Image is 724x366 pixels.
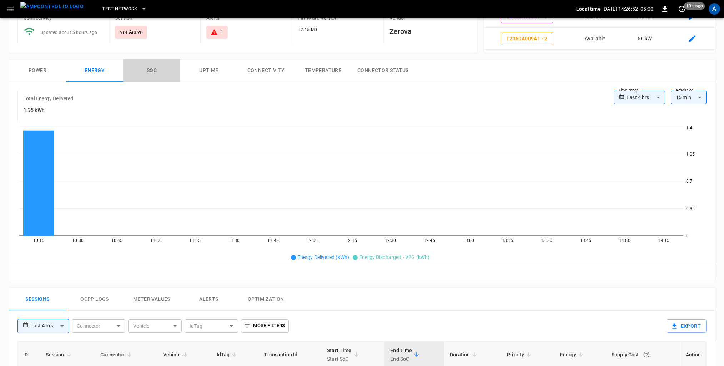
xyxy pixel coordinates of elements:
span: Session [46,350,73,359]
div: Supply Cost [612,348,674,361]
button: Export [667,319,707,333]
button: Alerts [180,288,237,311]
tspan: 12:15 [346,238,357,243]
button: Meter Values [123,288,180,311]
p: End SoC [390,355,412,363]
tspan: 12:30 [385,238,396,243]
p: Not Active [119,29,143,36]
tspan: 10:15 [33,238,45,243]
tspan: 0 [686,233,689,238]
span: Priority [507,350,533,359]
tspan: 11:00 [150,238,162,243]
tspan: 11:15 [189,238,201,243]
p: Session [115,14,195,21]
div: 15 min [671,91,707,104]
button: Power [9,59,66,82]
div: End Time [390,346,412,363]
h6: Zerova [389,26,469,37]
button: Sessions [9,288,66,311]
tspan: 12:00 [307,238,318,243]
button: Connector Status [352,59,414,82]
span: IdTag [217,350,239,359]
tspan: 13:00 [463,238,474,243]
button: Connectivity [237,59,295,82]
div: Start Time [327,346,352,363]
div: profile-icon [709,3,720,15]
tspan: 12:45 [424,238,435,243]
span: T2.15.M0 [298,27,317,32]
label: Resolution [676,87,694,93]
button: set refresh interval [676,3,688,15]
p: Vendor [389,14,469,21]
tspan: 0.7 [686,179,692,184]
span: 10 s ago [684,2,705,10]
button: Temperature [295,59,352,82]
p: Alerts [206,14,286,21]
span: Test Network [102,5,137,13]
tspan: 1.05 [686,152,695,157]
td: Unavailable [570,50,620,72]
div: Last 4 hrs [30,319,69,333]
span: Start TimeStart SoC [327,346,361,363]
div: Last 4 hrs [627,91,665,104]
label: Time Range [619,87,639,93]
span: updated about 5 hours ago [41,30,97,35]
span: Energy [560,350,585,359]
button: Energy [66,59,123,82]
tspan: 14:15 [658,238,669,243]
tspan: 10:45 [111,238,123,243]
div: 1 [221,29,223,36]
tspan: 13:15 [502,238,513,243]
p: Start SoC [327,355,352,363]
button: T2350A009A1 - 2 [501,32,553,45]
p: Total Energy Delivered [24,95,73,102]
button: The cost of your charging session based on your supply rates [640,348,653,361]
img: ampcontrol.io logo [20,2,84,11]
h6: 1.35 kWh [24,106,73,114]
td: 50 kW [620,28,669,50]
p: Local time [576,5,601,12]
span: Energy Discharged - V2G (kWh) [359,254,429,260]
tspan: 10:30 [72,238,84,243]
button: More Filters [241,319,288,333]
span: End TimeEnd SoC [390,346,421,363]
tspan: 11:45 [267,238,279,243]
tspan: 14:00 [619,238,630,243]
button: SOC [123,59,180,82]
p: Firmware Version [298,14,377,21]
p: Connectivity [24,14,103,21]
tspan: 13:45 [580,238,592,243]
button: Ocpp logs [66,288,123,311]
button: Optimization [237,288,295,311]
span: Duration [450,350,479,359]
td: Available [570,28,620,50]
span: Vehicle [163,350,190,359]
button: Test Network [99,2,149,16]
span: Energy Delivered (kWh) [297,254,349,260]
span: Connector [100,350,134,359]
p: [DATE] 14:26:52 -05:00 [602,5,653,12]
tspan: 0.35 [686,206,695,211]
tspan: 11:30 [228,238,240,243]
button: Uptime [180,59,237,82]
tspan: 1.4 [686,126,692,131]
td: - [620,50,669,72]
tspan: 13:30 [541,238,552,243]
